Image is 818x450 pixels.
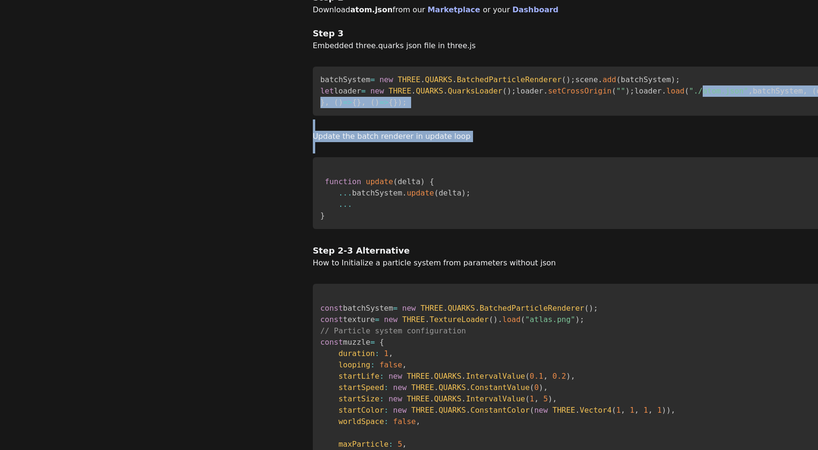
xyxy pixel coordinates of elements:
span: , [648,406,653,415]
span: ( [489,315,493,324]
span: . [461,394,466,403]
span: ) [398,98,403,107]
span: ; [675,75,680,84]
span: ( [521,315,525,324]
span: ) [539,383,543,392]
a: Dashboard [512,5,559,14]
span: const [320,338,343,347]
span: 1 [657,406,662,415]
span: . [421,75,425,84]
span: new [388,394,402,403]
span: THREE QUARKS BatchedParticleRenderer [397,75,561,84]
span: { [388,98,393,107]
span: . [475,304,480,313]
span: ( [530,406,534,415]
span: maxParticle [338,440,388,449]
span: THREE QUARKS IntervalValue [407,372,525,381]
span: new [384,315,398,324]
span: , [671,406,676,415]
span: THREE QUARKS ConstantColor [411,406,529,415]
span: = [370,75,375,84]
span: duration [338,349,375,358]
span: THREE QUARKS IntervalValue [407,394,525,403]
span: THREE QUARKS QuarksLoader [388,86,502,95]
span: 0.2 [552,372,566,381]
span: . [425,315,430,324]
span: // Particle system configuration [320,326,466,335]
span: update [407,188,434,197]
span: . [430,372,434,381]
a: Marketplace [428,5,483,14]
span: load [502,315,521,324]
span: new [379,75,393,84]
span: : [370,360,375,369]
span: ; [630,86,635,95]
span: . [461,372,466,381]
span: , [402,360,407,369]
span: { [430,177,434,186]
span: : [379,394,384,403]
span: let [320,86,334,95]
span: => [379,98,388,107]
span: ( [530,383,534,392]
span: ; [466,188,471,197]
span: = [393,304,398,313]
span: false [379,360,402,369]
span: 1 [630,406,635,415]
span: , [325,98,329,107]
span: ( [370,98,375,107]
span: ) [575,315,580,324]
span: . [430,394,434,403]
span: 1 [616,406,621,415]
span: ( [393,177,398,186]
span: add [603,75,616,84]
span: 1 [644,406,648,415]
span: ( [334,98,339,107]
span: . [598,75,603,84]
span: ) [671,75,676,84]
span: . [662,86,666,95]
span: ) [338,98,343,107]
span: THREE TextureLoader [402,315,489,324]
span: ; [571,75,576,84]
span: . [543,86,548,95]
span: ... [338,200,352,209]
span: 1 [384,349,389,358]
span: , [634,406,639,415]
span: ) [666,406,671,415]
span: . [575,406,580,415]
span: ( [611,86,616,95]
span: startColor [338,406,384,415]
span: new [393,383,407,392]
span: ( [525,394,530,403]
span: "./atom.json" [689,86,748,95]
span: ; [402,98,407,107]
span: { [379,338,384,347]
span: , [543,383,548,392]
span: . [434,383,439,392]
span: ) [461,188,466,197]
span: . [443,304,448,313]
span: ( [616,75,621,84]
span: . [402,188,407,197]
span: , [416,417,421,426]
span: new [370,86,384,95]
span: { [352,98,357,107]
span: ) [421,177,425,186]
span: ( [502,86,507,95]
span: = [370,338,375,347]
span: ) [566,75,571,84]
span: . [466,406,471,415]
span: "atlas.png" [525,315,575,324]
span: ; [594,304,598,313]
span: ) [625,86,630,95]
span: THREE Vector4 [552,406,611,415]
span: 0.1 [530,372,543,381]
span: . [466,383,471,392]
span: : [379,372,384,381]
span: , [361,98,366,107]
span: false [393,417,416,426]
span: , [402,440,407,449]
span: const [320,315,343,324]
span: looping [338,360,370,369]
